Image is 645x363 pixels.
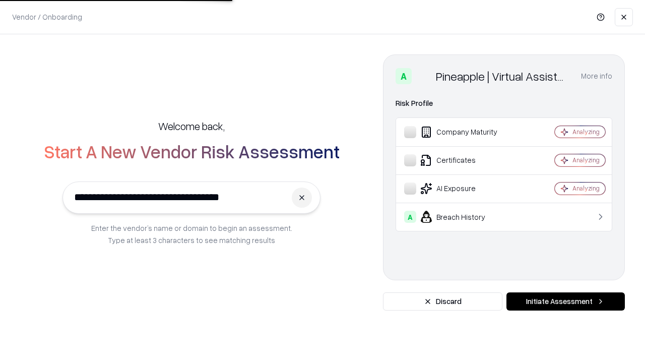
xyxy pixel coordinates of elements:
[436,68,569,84] div: Pineapple | Virtual Assistant Agency
[91,222,292,246] p: Enter the vendor’s name or domain to begin an assessment. Type at least 3 characters to see match...
[404,183,525,195] div: AI Exposure
[404,154,525,166] div: Certificates
[404,126,525,138] div: Company Maturity
[396,68,412,84] div: A
[158,119,225,133] h5: Welcome back,
[12,12,82,22] p: Vendor / Onboarding
[396,97,612,109] div: Risk Profile
[572,156,600,164] div: Analyzing
[506,292,625,311] button: Initiate Assessment
[383,292,502,311] button: Discard
[416,68,432,84] img: Pineapple | Virtual Assistant Agency
[404,211,416,223] div: A
[44,141,340,161] h2: Start A New Vendor Risk Assessment
[581,67,612,85] button: More info
[572,184,600,193] div: Analyzing
[572,128,600,136] div: Analyzing
[404,211,525,223] div: Breach History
